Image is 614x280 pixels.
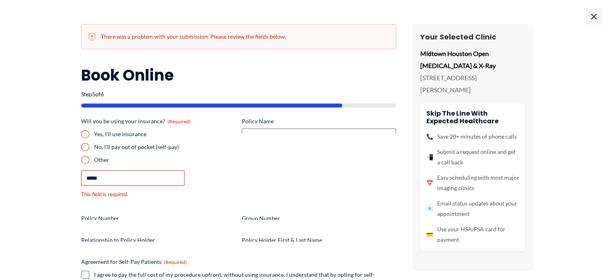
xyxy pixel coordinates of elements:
[81,191,235,198] div: This field is required.
[420,48,525,71] p: Midtown Houston Open [MEDICAL_DATA] & X-Ray
[242,236,396,244] label: Policy Holder First & Last Name
[426,131,433,142] span: 📞
[94,130,235,138] label: Yes, I'll use insurance
[94,143,235,151] label: No, I'll pay out of pocket (self-pay)
[81,214,235,222] label: Policy Number
[81,117,191,125] legend: Will you be using your insurance?
[88,33,389,41] h2: There was a problem with your submission. Please review the fields below.
[420,72,525,95] p: [STREET_ADDRESS][PERSON_NAME]
[242,214,396,222] label: Group Number
[168,118,191,124] span: (Required)
[426,131,519,142] li: Save 20+ minutes of phone calls
[426,152,433,162] span: 📲
[426,172,519,193] li: Easy scheduling with most major imaging clinics
[426,178,433,188] span: 📅
[426,147,519,168] li: Submit a request online and get a call back
[81,91,396,97] p: Step of
[426,110,519,125] h4: Skip the line with Expected Healthcare
[81,258,187,266] legend: Agreement for Self-Pay Patients
[420,32,525,41] h3: Your Selected Clinic
[81,236,235,244] label: Relationship to Policy Holder
[101,91,104,97] span: 6
[426,198,519,219] li: Email status updates about your appointment
[81,170,184,186] input: Other Choice, please specify
[94,156,235,164] label: Other
[426,203,433,214] span: 📧
[92,91,95,97] span: 5
[164,259,187,265] span: (Required)
[242,117,396,125] label: Policy Name
[586,8,602,24] span: ×
[426,224,519,245] li: Use your HSA/FSA card for payment
[426,229,433,240] span: 💳
[81,65,396,85] h2: Book Online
